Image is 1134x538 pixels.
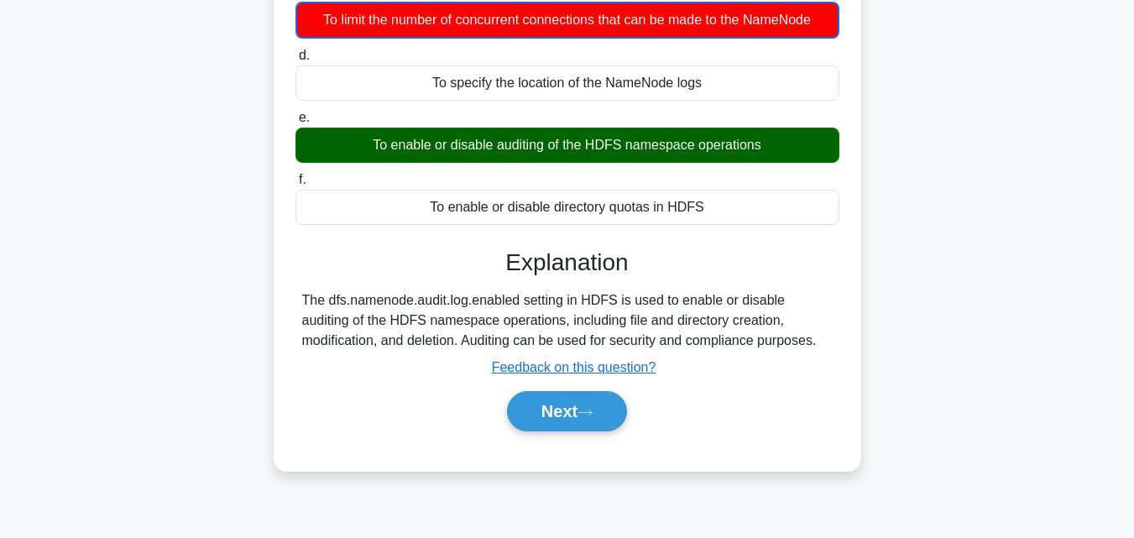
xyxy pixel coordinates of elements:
span: f. [299,172,306,186]
div: The dfs.namenode.audit.log.enabled setting in HDFS is used to enable or disable auditing of the H... [302,290,833,351]
span: e. [299,110,310,124]
button: Next [507,391,627,431]
span: d. [299,48,310,62]
div: To specify the location of the NameNode logs [295,65,839,101]
h3: Explanation [306,248,829,277]
div: To enable or disable auditing of the HDFS namespace operations [295,128,839,163]
div: To limit the number of concurrent connections that can be made to the NameNode [295,2,839,39]
div: To enable or disable directory quotas in HDFS [295,190,839,225]
a: Feedback on this question? [492,360,656,374]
